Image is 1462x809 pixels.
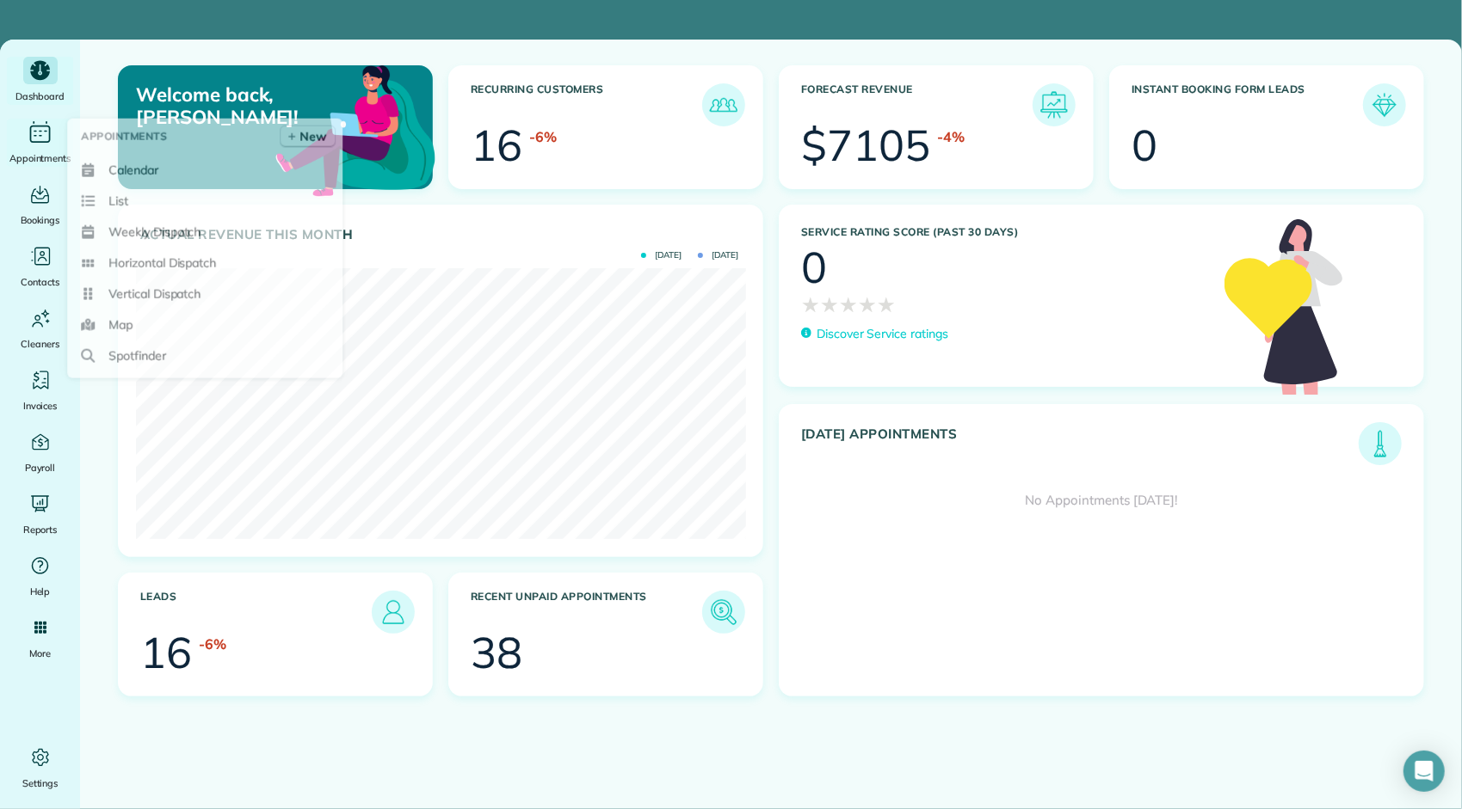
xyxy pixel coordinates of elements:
[108,285,200,303] span: Vertical Dispatch
[706,595,741,629] img: icon_unpaid_appointments-47b8ce3997adf2238b356f14209ab4cced10bd1f174958f3ca8f1d0dd7fffeee.png
[74,279,336,310] a: Vertical Dispatch
[9,150,71,167] span: Appointments
[21,273,59,291] span: Contacts
[801,426,1359,465] h3: [DATE] Appointments
[1367,88,1402,122] img: icon_form_leads-04211a6a04a5b2264e4ee56bc0799ec3eb69b7e499cbb523a139df1d13a81ae0.png
[1132,83,1363,126] h3: Instant Booking Form Leads
[108,193,128,210] span: List
[641,251,682,260] span: [DATE]
[272,46,439,212] img: dashboard_welcome-42a62b7d889689a78055ac9021e634bf52bae3f8056760290aed330b23ab8690.png
[801,246,827,289] div: 0
[7,242,73,291] a: Contacts
[7,744,73,792] a: Settings
[74,248,336,279] a: Horizontal Dispatch
[140,591,372,634] h3: Leads
[108,316,133,334] span: Map
[1037,88,1071,122] img: icon_forecast_revenue-8c13a41c7ed35a8dcfafea3cbb826a0462acb37728057bba2d056411b612bbbe.png
[23,397,58,414] span: Invoices
[108,254,216,272] span: Horizontal Dispatch
[7,304,73,352] a: Cleaners
[25,459,56,476] span: Payroll
[698,251,738,260] span: [DATE]
[471,591,702,634] h3: Recent unpaid appointments
[1363,426,1397,461] img: icon_todays_appointments-901f7ab196bb0bea1936b74009e4eb5ffbc2d2711fa7634e0d609ed5ef32b18b.png
[136,83,331,129] p: Welcome back, [PERSON_NAME]!
[7,552,73,600] a: Help
[30,583,51,600] span: Help
[706,88,741,122] img: icon_recurring_customers-cf858462ba22bcd05b5a5880d41d6543d210077de5bb9ebc9590e49fd87d84ed.png
[299,128,326,145] span: New
[108,347,166,365] span: Spotfinder
[74,310,336,340] a: Map
[81,128,167,145] span: Appointments
[376,595,410,629] img: icon_leads-1bed01f49abd5b7fead27621c3d59655bb73ed531f8eeb49469d10e621d6b896.png
[820,289,839,320] span: ★
[471,124,522,167] div: 16
[801,83,1033,126] h3: Forecast Revenue
[877,289,896,320] span: ★
[1403,751,1445,792] div: Open Intercom Messenger
[7,181,73,229] a: Bookings
[471,631,522,674] div: 38
[471,83,702,126] h3: Recurring Customers
[7,119,73,167] a: Appointments
[801,325,948,343] a: Discover Service ratings
[108,224,200,241] span: Weekly Dispatch
[74,340,336,371] a: Spotfinder
[801,124,930,167] div: $7105
[801,226,1207,238] h3: Service Rating score (past 30 days)
[937,126,965,147] div: -4%
[529,126,557,147] div: -6%
[839,289,858,320] span: ★
[7,428,73,476] a: Payroll
[7,366,73,414] a: Invoices
[29,645,51,662] span: More
[21,335,59,352] span: Cleaners
[23,521,58,538] span: Reports
[74,186,336,217] a: List
[15,88,65,105] span: Dashboard
[280,126,336,148] a: New
[817,325,948,343] p: Discover Service ratings
[21,211,60,229] span: Bookings
[7,57,73,105] a: Dashboard
[108,162,158,179] span: Calendar
[140,227,745,242] h3: Actual Revenue this month
[74,155,336,186] a: Calendar
[199,634,226,654] div: -6%
[801,289,820,320] span: ★
[858,289,877,320] span: ★
[140,631,192,674] div: 16
[780,465,1423,536] div: No Appointments [DATE]!
[7,490,73,538] a: Reports
[74,217,336,248] a: Weekly Dispatch
[22,775,59,792] span: Settings
[1132,124,1157,167] div: 0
